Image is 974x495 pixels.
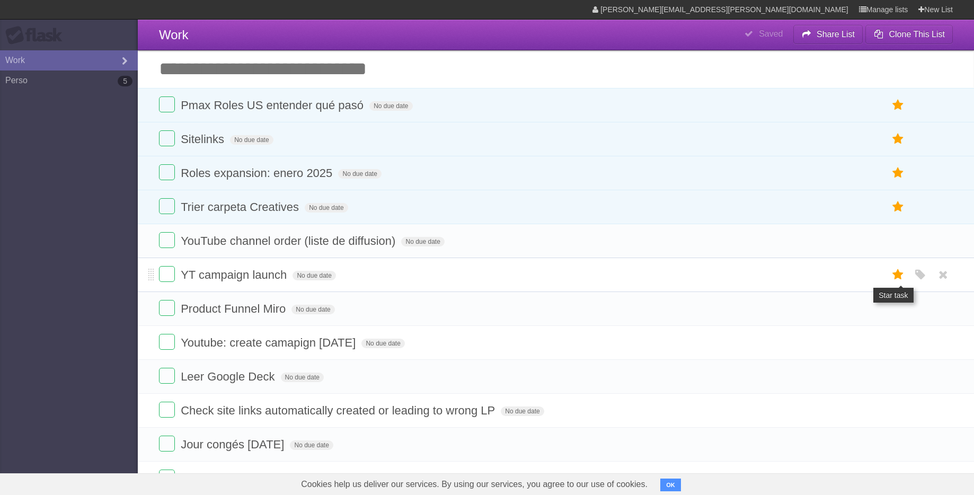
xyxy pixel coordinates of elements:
span: No due date [293,271,335,280]
span: No due date [290,440,333,450]
label: Star task [888,164,908,182]
span: No due date [281,373,324,382]
span: Roles expansion: enero 2025 [181,166,335,180]
span: Pmax Roles US entender qué pasó [181,99,366,112]
b: Share List [817,30,855,39]
b: Clone This List [889,30,945,39]
button: Share List [793,25,863,44]
span: No due date [501,406,544,416]
label: Done [159,300,175,316]
label: Done [159,232,175,248]
label: Done [159,130,175,146]
label: Done [159,368,175,384]
span: Trier carpeta Creatives [181,200,302,214]
label: Done [159,266,175,282]
span: No due date [361,339,404,348]
label: Done [159,402,175,418]
label: Done [159,96,175,112]
label: Star task [888,198,908,216]
span: Leer Google Deck [181,370,277,383]
button: Clone This List [865,25,953,44]
label: Done [159,164,175,180]
span: No due date [230,135,273,145]
span: Jour congés [DATE] [181,438,287,451]
label: Star task [888,130,908,148]
span: YouTube channel order (liste de diffusion) [181,234,398,247]
span: No due date [338,169,381,179]
span: No due date [291,305,334,314]
label: Done [159,470,175,485]
span: Youtube: create camapign [DATE] [181,336,358,349]
span: Sitelinks [181,132,227,146]
button: OK [660,479,681,491]
span: No due date [401,237,444,246]
span: Check site links automatically created or leading to wrong LP [181,404,498,417]
label: Done [159,436,175,452]
span: No due date [369,101,412,111]
b: Saved [759,29,783,38]
span: ES Services expand to beauty [181,472,340,485]
label: Star task [888,266,908,284]
span: Cookies help us deliver our services. By using our services, you agree to our use of cookies. [290,474,658,495]
span: YT campaign launch [181,268,289,281]
span: Work [159,28,189,42]
label: Done [159,334,175,350]
label: Done [159,198,175,214]
div: Flask [5,26,69,45]
b: 5 [118,76,132,86]
span: Product Funnel Miro [181,302,288,315]
label: Star task [888,96,908,114]
span: No due date [305,203,348,213]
